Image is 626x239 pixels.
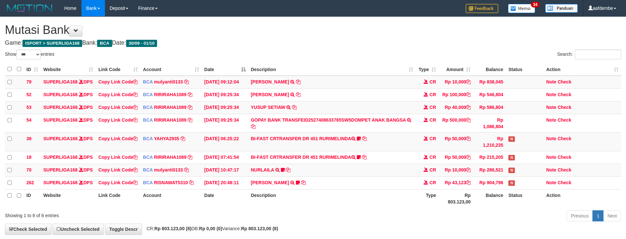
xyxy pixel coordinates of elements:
td: Rp 500,000 [439,114,473,132]
td: Rp 40,000 [439,101,473,114]
a: Previous [567,210,593,221]
a: SUPERLIGA168 [43,136,78,141]
td: DPS [41,114,96,132]
a: Copy NURLAILA to clipboard [286,167,290,172]
a: SUPERLIGA168 [43,167,78,172]
td: DPS [41,164,96,176]
a: mulyanti0133 [154,167,183,172]
th: Type: activate to sort column ascending [416,63,439,76]
th: Amount: activate to sort column ascending [439,63,473,76]
span: 52 [26,92,32,97]
a: Copy Rp 10,000 to clipboard [466,79,471,84]
td: BI-FAST CRTRANSFER DR 451 RURIMELINDA [248,132,416,151]
th: Website: activate to sort column ascending [41,63,96,76]
th: Balance [473,63,506,76]
a: [PERSON_NAME] [251,92,289,97]
a: YUSUP SETIAW [251,105,285,110]
span: Has Note [508,168,515,173]
td: [DATE] 09:25:34 [202,101,248,114]
a: Copy Rp 43,123 to clipboard [466,180,471,185]
td: Rp 546,804 [473,88,506,101]
a: Copy Link Code [98,105,138,110]
a: Copy mulyanti0133 to clipboard [184,79,189,84]
td: Rp 838,045 [473,76,506,89]
a: Copy Rp 40,000 to clipboard [466,105,471,110]
span: BCA [143,105,153,110]
a: Copy Rp 50,000 to clipboard [466,155,471,160]
th: Description: activate to sort column ascending [248,63,416,76]
span: 79 [26,79,32,84]
a: Note [546,92,556,97]
span: 34 [531,2,540,7]
a: Copy RIRIRAHA1089 to clipboard [188,105,192,110]
td: Rp 50,000 [439,132,473,151]
td: Rp 1,086,804 [473,114,506,132]
td: Rp 215,205 [473,151,506,164]
a: Copy Link Code [98,79,138,84]
a: Copy Rp 50,000 to clipboard [466,136,471,141]
a: Toggle Descr [105,224,142,235]
a: Note [546,136,556,141]
a: Copy Link Code [98,117,138,123]
span: 262 [26,180,34,185]
a: Check [558,105,571,110]
a: Uncheck Selected [52,224,104,235]
a: [PERSON_NAME] [251,180,289,185]
a: SUPERLIGA168 [43,155,78,160]
a: 1 [592,210,604,221]
td: [DATE] 09:25:34 [202,114,248,132]
th: Link Code [96,189,140,208]
td: [DATE] 20:48:11 [202,176,248,189]
a: Check [558,92,571,97]
td: Rp 1,210,235 [473,132,506,151]
a: Copy Rp 100,000 to clipboard [466,92,471,97]
a: Copy Link Code [98,155,138,160]
td: BI-FAST CRTRANSFER DR 451 RURIMELINDA [248,151,416,164]
span: ISPORT > SUPERLIGA168 [22,40,82,47]
a: YAHYA2935 [154,136,179,141]
th: Action [544,189,621,208]
td: [DATE] 06:25:22 [202,132,248,151]
a: Copy BI-FAST CRTRANSFER DR 451 RURIMELINDA to clipboard [362,155,367,160]
td: DPS [41,76,96,89]
a: SUPERLIGA168 [43,180,78,185]
a: Copy mulyanti0133 to clipboard [184,167,189,172]
a: RIRIRAHA1089 [154,105,187,110]
h4: Game: Bank: Date: [5,40,621,46]
span: CR [429,155,436,160]
a: Copy ANDI MUHAMAD to clipboard [296,79,300,84]
th: ID [24,189,41,208]
th: Rp 803.123,00 [439,189,473,208]
strong: Rp 803.123,00 (8) [154,226,192,231]
th: Status [506,63,544,76]
a: Check [558,136,571,141]
a: Copy Rp 500,000 to clipboard [466,117,471,123]
span: CR [429,79,436,84]
a: Check [558,79,571,84]
a: Note [546,117,556,123]
span: BCA [143,92,153,97]
a: Copy Link Code [98,180,138,185]
span: 70 [26,167,32,172]
a: NURLAILA [251,167,274,172]
th: Website [41,189,96,208]
span: Has Note [508,180,515,186]
td: [DATE] 09:25:34 [202,88,248,101]
span: CR [429,180,436,185]
span: 38 [26,136,32,141]
a: Copy RIRIRAHA1089 to clipboard [188,117,192,123]
a: Copy MUHAMMAD RYAN LESM to clipboard [296,92,300,97]
a: RIRIRAHA1089 [154,92,187,97]
a: Note [546,180,556,185]
span: 18 [26,155,32,160]
span: 53 [26,105,32,110]
td: [DATE] 07:41:54 [202,151,248,164]
a: Copy Link Code [98,167,138,172]
input: Search: [575,50,621,59]
a: SUPERLIGA168 [43,117,78,123]
span: BCA [143,167,153,172]
th: Description [248,189,416,208]
a: Check [558,155,571,160]
td: [DATE] 09:12:04 [202,76,248,89]
span: 30/09 - 01/10 [126,40,157,47]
